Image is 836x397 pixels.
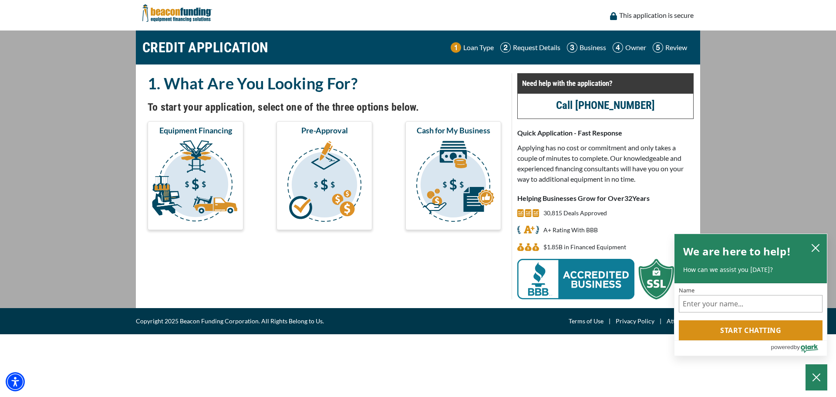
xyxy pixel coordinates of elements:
[159,125,232,136] span: Equipment Financing
[809,241,823,254] button: close chatbox
[513,42,560,53] p: Request Details
[148,73,501,93] h2: 1. What Are You Looking For?
[463,42,494,53] p: Loan Type
[276,121,372,230] button: Pre-Approval
[417,125,490,136] span: Cash for My Business
[543,225,598,235] p: A+ Rating With BBB
[679,320,823,340] button: Start chatting
[136,316,324,326] span: Copyright 2025 Beacon Funding Corporation. All Rights Belong to Us.
[517,193,694,204] p: Helping Businesses Grow for Over Years
[517,128,694,138] p: Quick Application - Fast Response
[683,265,818,274] p: How can we assist you [DATE]?
[543,242,626,252] p: $1,846,815,136 in Financed Equipment
[517,143,694,184] p: Applying has no cost or commitment and only takes a couple of minutes to complete. Our knowledgea...
[613,42,623,53] img: Step 4
[301,125,348,136] span: Pre-Approval
[142,35,269,60] h1: CREDIT APPLICATION
[522,78,689,88] p: Need help with the application?
[580,42,606,53] p: Business
[665,42,687,53] p: Review
[679,288,823,293] label: Name
[683,243,791,260] h2: We are here to help!
[624,194,632,202] span: 32
[569,316,603,326] a: Terms of Use
[619,10,694,20] p: This application is secure
[405,121,501,230] button: Cash for My Business
[567,42,577,53] img: Step 3
[674,234,827,356] div: olark chatbox
[148,100,501,115] h4: To start your application, select one of the three options below.
[407,139,499,226] img: Cash for My Business
[603,316,616,326] span: |
[500,42,511,53] img: Step 2
[543,208,607,218] p: 30,815 Deals Approved
[771,342,793,353] span: powered
[148,121,243,230] button: Equipment Financing
[610,12,617,20] img: lock icon to convery security
[653,42,663,53] img: Step 5
[451,42,461,53] img: Step 1
[794,342,800,353] span: by
[616,316,654,326] a: Privacy Policy
[6,372,25,391] div: Accessibility Menu
[149,139,242,226] img: Equipment Financing
[771,341,827,356] a: Powered by Olark
[278,139,371,226] img: Pre-Approval
[667,316,700,326] a: Attributions
[517,259,674,299] img: BBB Acredited Business and SSL Protection
[556,99,655,112] a: call (847) 897-2499
[806,364,827,390] button: Close Chatbox
[625,42,646,53] p: Owner
[654,316,667,326] span: |
[679,295,823,312] input: Name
